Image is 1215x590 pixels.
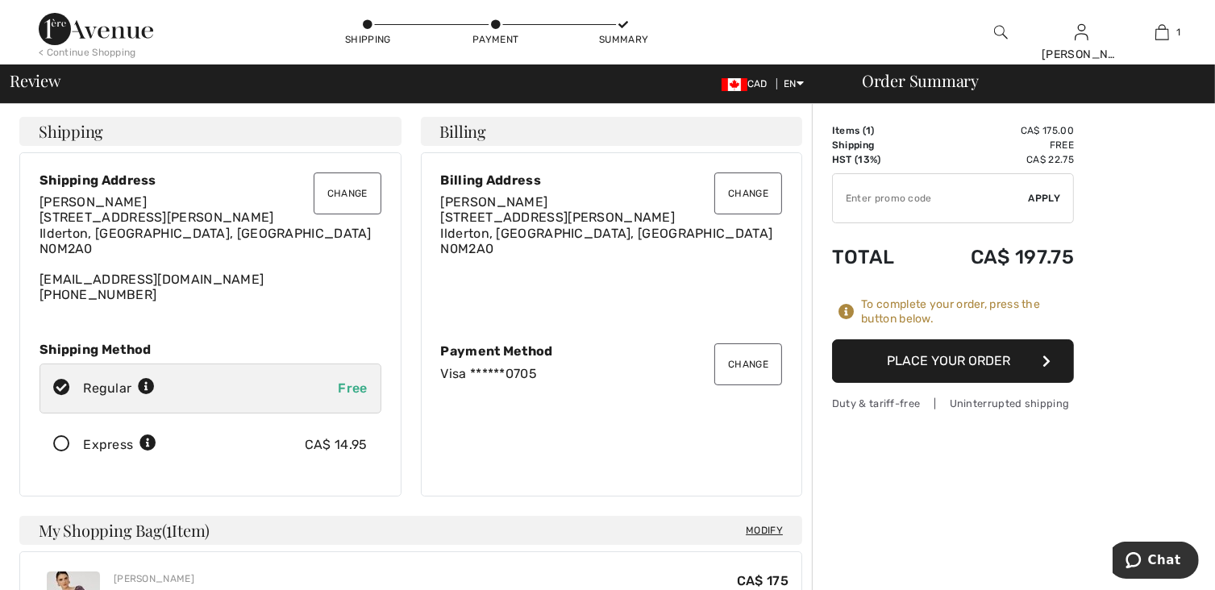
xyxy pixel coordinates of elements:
td: CA$ 175.00 [923,123,1074,138]
div: [EMAIL_ADDRESS][DOMAIN_NAME] [PHONE_NUMBER] [40,194,381,302]
span: Apply [1029,191,1061,206]
span: Review [10,73,60,89]
a: 1 [1122,23,1201,42]
span: [PERSON_NAME] [40,194,147,210]
td: HST (13%) [832,152,923,167]
span: CAD [722,78,774,89]
iframe: Opens a widget where you can chat to one of our agents [1113,542,1199,582]
span: EN [784,78,804,89]
span: Shipping [39,123,103,139]
img: search the website [994,23,1008,42]
div: Order Summary [843,73,1205,89]
div: Duty & tariff-free | Uninterrupted shipping [832,396,1074,411]
div: [PERSON_NAME] [1042,46,1121,63]
td: Shipping [832,138,923,152]
h4: My Shopping Bag [19,516,802,545]
span: [PERSON_NAME] [441,194,548,210]
td: CA$ 197.75 [923,230,1074,285]
div: Payment Method [441,343,783,359]
a: Sign In [1075,24,1088,39]
div: Summary [599,32,647,47]
span: Free [338,380,367,396]
div: Express [83,435,156,455]
div: Billing Address [441,172,783,188]
button: Change [314,172,381,214]
img: Canadian Dollar [722,78,747,91]
div: Payment [472,32,520,47]
span: ( Item) [162,519,210,541]
button: Change [714,343,782,385]
img: My Bag [1155,23,1169,42]
span: 1 [166,518,172,539]
input: Promo code [833,174,1029,222]
span: CA$ 175 [737,573,789,588]
td: Items ( ) [832,123,923,138]
div: Regular [83,379,155,398]
td: CA$ 22.75 [923,152,1074,167]
span: [STREET_ADDRESS][PERSON_NAME] Ilderton, [GEOGRAPHIC_DATA], [GEOGRAPHIC_DATA] N0M2A0 [441,210,773,256]
img: My Info [1075,23,1088,42]
div: [PERSON_NAME] [114,571,394,586]
span: 1 [1177,25,1181,39]
button: Change [714,172,782,214]
span: Modify [746,522,783,538]
td: Free [923,138,1074,152]
div: Shipping [343,32,392,47]
button: Place Your Order [832,339,1074,383]
span: Billing [440,123,486,139]
td: Total [832,230,923,285]
img: 1ère Avenue [39,13,153,45]
div: < Continue Shopping [39,45,136,60]
div: Shipping Method [40,342,381,357]
div: CA$ 14.95 [305,435,368,455]
span: [STREET_ADDRESS][PERSON_NAME] Ilderton, [GEOGRAPHIC_DATA], [GEOGRAPHIC_DATA] N0M2A0 [40,210,372,256]
div: To complete your order, press the button below. [861,297,1074,326]
span: 1 [866,125,871,136]
div: Shipping Address [40,172,381,188]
